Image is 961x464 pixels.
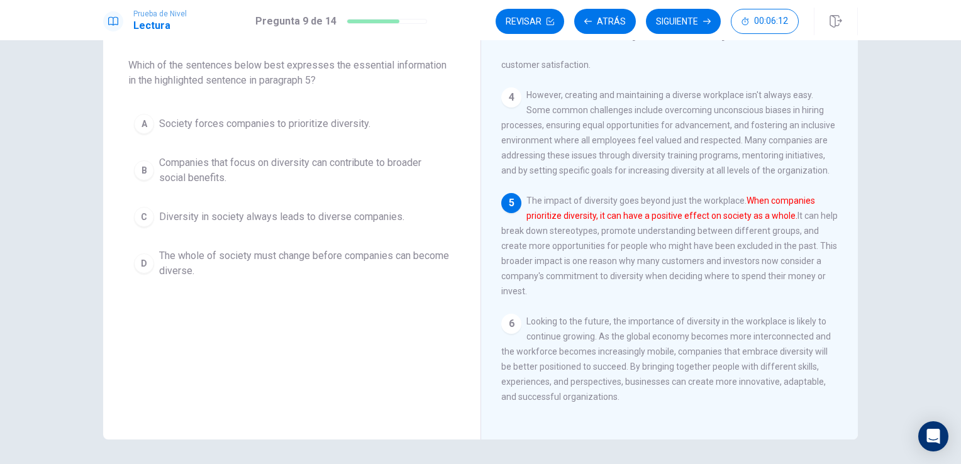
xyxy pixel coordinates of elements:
[159,209,404,224] span: Diversity in society always leads to diverse companies.
[134,114,154,134] div: A
[159,155,450,185] span: Companies that focus on diversity can contribute to broader social benefits.
[574,9,636,34] button: Atrás
[128,58,455,88] span: Which of the sentences below best expresses the essential information in the highlighted sentence...
[501,193,521,213] div: 5
[496,9,564,34] button: Revisar
[134,207,154,227] div: C
[501,316,831,402] span: Looking to the future, the importance of diversity in the workplace is likely to continue growing...
[134,253,154,273] div: D
[501,314,521,334] div: 6
[159,116,370,131] span: Society forces companies to prioritize diversity.
[501,196,838,296] span: The impact of diversity goes beyond just the workplace. It can help break down stereotypes, promo...
[918,421,948,451] div: Open Intercom Messenger
[646,9,721,34] button: Siguiente
[731,9,799,34] button: 00:06:12
[128,243,455,284] button: DThe whole of society must change before companies can become diverse.
[754,16,788,26] span: 00:06:12
[128,201,455,233] button: CDiversity in society always leads to diverse companies.
[159,248,450,279] span: The whole of society must change before companies can become diverse.
[128,108,455,140] button: ASociety forces companies to prioritize diversity.
[255,14,336,29] h1: Pregunta 9 de 14
[134,160,154,180] div: B
[501,90,835,175] span: However, creating and maintaining a diverse workplace isn't always easy. Some common challenges i...
[133,18,187,33] h1: Lectura
[128,150,455,191] button: BCompanies that focus on diversity can contribute to broader social benefits.
[501,87,521,108] div: 4
[133,9,187,18] span: Prueba de Nivel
